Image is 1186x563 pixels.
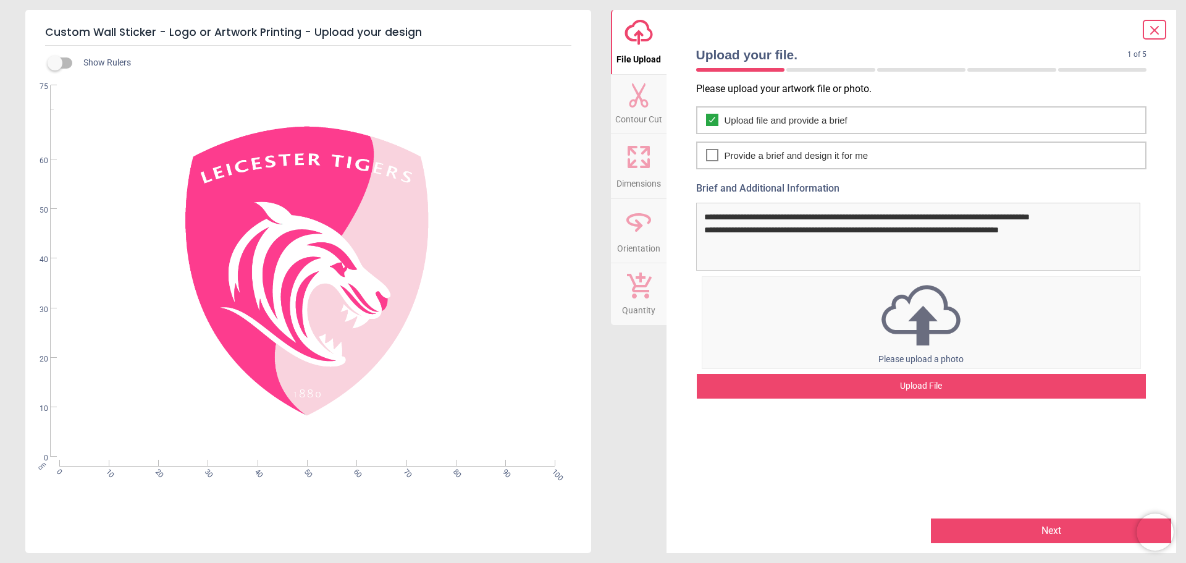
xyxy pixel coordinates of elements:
[616,172,661,190] span: Dimensions
[696,182,1147,195] label: Brief and Additional Information
[617,237,660,255] span: Orientation
[500,467,508,475] span: 90
[611,263,667,325] button: Quantity
[25,305,48,315] span: 30
[401,467,409,475] span: 70
[615,108,662,126] span: Contour Cut
[549,467,557,475] span: 100
[616,48,661,66] span: File Upload
[203,467,211,475] span: 30
[622,298,655,317] span: Quantity
[25,205,48,216] span: 50
[697,374,1146,399] div: Upload File
[25,354,48,365] span: 20
[1127,49,1146,60] span: 1 of 5
[611,10,667,74] button: File Upload
[611,199,667,263] button: Orientation
[103,467,111,475] span: 10
[25,82,48,92] span: 75
[55,56,591,70] div: Show Rulers
[36,460,47,472] span: cm
[25,255,48,265] span: 40
[696,82,1157,96] p: Please upload your artwork file or photo.
[252,467,260,475] span: 40
[725,114,847,127] span: Upload file and provide a brief
[153,467,161,475] span: 20
[696,46,1128,64] span: Upload your file.
[931,519,1171,543] button: Next
[45,20,571,46] h5: Custom Wall Sticker - Logo or Artwork Printing - Upload your design
[25,156,48,166] span: 60
[301,467,309,475] span: 50
[1137,514,1174,551] iframe: Brevo live chat
[725,149,868,162] span: Provide a brief and design it for me
[25,453,48,464] span: 0
[54,467,62,475] span: 0
[702,281,1141,349] img: upload icon
[878,354,964,364] span: Please upload a photo
[25,404,48,414] span: 10
[611,75,667,134] button: Contour Cut
[611,134,667,198] button: Dimensions
[450,467,458,475] span: 80
[351,467,359,475] span: 60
